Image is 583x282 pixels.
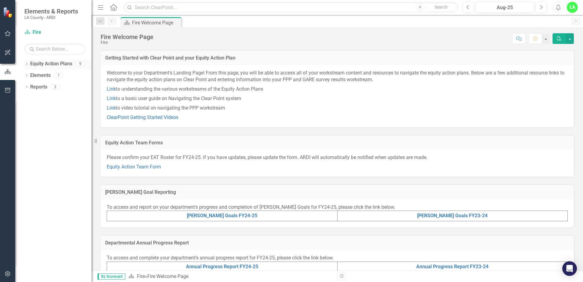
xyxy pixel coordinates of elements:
p: To access and complete your department's annual progress report for FY24-25, please click the lin... [107,255,568,262]
img: ClearPoint Strategy [3,7,14,18]
p: to video tutorial on navigating the PPP workstream [107,103,568,113]
input: Search Below... [24,44,85,54]
a: Link [107,86,116,92]
a: Annual Progress Report FY23-24 [416,264,488,269]
a: Annual Progress Report FY24-25 [186,264,258,269]
div: 1 [54,73,63,78]
button: Aug-25 [476,2,534,13]
p: to understanding the various workstreams of the Equity Action Plans [107,85,568,94]
a: Fire [24,29,85,36]
p: to a basic user guide on Navigating the Clear Point system [107,94,568,103]
h3: Departmental Annual Progress Report [105,240,569,246]
a: Elements [30,72,51,79]
a: Link [107,105,116,111]
div: 3 [50,84,60,89]
div: » [128,273,333,280]
a: Reports [30,84,47,91]
a: Link [107,96,116,101]
a: Equity Action Team Form [107,164,161,170]
a: ClearPoint Getting Started Videos [107,114,178,120]
div: Fire Welcome Page [147,273,188,279]
small: LA County - ARDI [24,15,78,20]
div: Open Intercom Messenger [562,261,577,276]
div: Fire [101,40,153,45]
h3: Getting Started with Clear Point and your Equity Action Plan [105,55,569,61]
a: Equity Action Plans [30,60,72,67]
div: 9 [75,61,85,67]
span: By Scorecard [98,273,125,280]
p: Welcome to your Department's Landing Page! From this page, you will be able to access all of your... [107,70,568,85]
p: To access and report on your department's progress and completion of [PERSON_NAME] Goals for FY24... [107,204,568,211]
input: Search ClearPoint... [123,2,458,13]
div: Aug-25 [478,4,532,11]
button: Search [426,3,456,12]
h3: [PERSON_NAME] Goal Reporting [105,190,569,195]
span: Elements & Reports [24,8,78,15]
div: Fire Welcome Page [101,34,153,40]
div: Fire Welcome Page [132,19,180,27]
span: Search [435,5,448,9]
p: Please confirm your EAT Roster for FY24-25. If you have updates, please update the form. ARDI wil... [107,154,568,162]
h3: Equity Action Team Forms [105,140,569,146]
a: Fire [137,273,145,279]
a: [PERSON_NAME] Goals FY24-25 [187,213,257,219]
button: LA [567,2,578,13]
a: [PERSON_NAME] Goals FY23-24 [417,213,488,219]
